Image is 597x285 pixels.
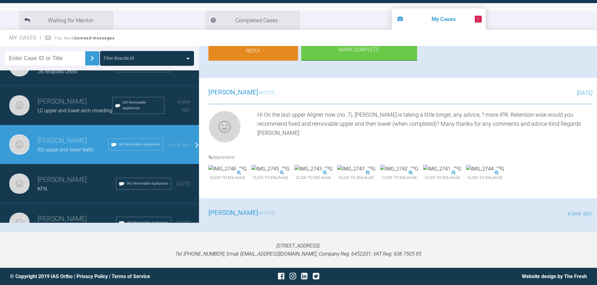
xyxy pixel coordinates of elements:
img: chevronRight.28bd32b0.svg [87,53,97,63]
span: Click to enlarge [466,173,504,183]
span: My Cases [9,35,42,41]
span: [DATE] [577,89,592,96]
span: LC upper and lower arch crowding [38,108,112,114]
span: a year ago [568,210,592,216]
span: RG-upper and lower teeth [38,147,93,153]
span: IAS Removable Appliances [119,142,160,147]
li: My Cases [392,8,486,30]
img: IMG_2747.JPG [337,165,375,173]
span: JB relapsed Ortho [38,69,77,74]
h3: [PERSON_NAME] [38,135,108,146]
span: IAS Removable Appliances [123,100,162,111]
span: [DATE] [176,220,190,226]
img: Stephen Davies [9,174,29,194]
img: Stephen Davies [208,110,241,143]
h3: [PERSON_NAME] [38,96,112,107]
span: Click to enlarge [337,173,375,183]
span: 2 [475,16,482,23]
img: IMG_2744.JPG [466,165,504,173]
span: Click to enlarge [251,173,290,183]
img: IMG_2745.JPG [251,165,290,173]
span: [PERSON_NAME] [208,89,258,96]
img: Stephen Davies [9,213,29,233]
span: IAS Removable Appliances [127,181,168,186]
span: [PERSON_NAME] [208,209,258,216]
span: Click to enlarge [423,173,461,183]
h3: [PERSON_NAME] [38,214,116,224]
input: Enter Case ID or Title [5,51,85,65]
h4: Attachments [208,154,592,161]
div: Hi On the last upper Aligner now (no. 7), [PERSON_NAME] is taking a little longer, any advice, ? ... [257,110,592,145]
a: Website design by The Fresh [522,273,587,279]
h3: wrote... [208,87,280,98]
img: IMG_2743.JPG [294,165,333,173]
img: IMG_2741.JPG [423,165,461,173]
img: IMG_2742.JPG [380,165,418,173]
img: IMG_2748.JPG [208,165,247,173]
span: Click to enlarge [294,173,333,183]
li: Waiting for Mentor [19,11,113,30]
span: [DATE] [176,181,190,187]
div: Mark Complete [301,41,417,60]
a: Privacy Policy [76,273,108,279]
span: Click to enlarge [208,173,247,183]
span: Click to enlarge [380,173,418,183]
h3: [PERSON_NAME] [38,175,116,185]
span: a year ago [178,99,190,113]
div: © Copyright 2019 IAS Ortho | | [10,272,202,281]
p: [STREET_ADDRESS]. Tel: [PHONE_NUMBER], Email: [EMAIL_ADDRESS][DOMAIN_NAME], Company Reg: 6452201,... [10,242,587,258]
div: Filter Boards: All [104,55,134,62]
img: Stephen Davies [9,95,29,115]
img: Stephen Davies [9,135,29,155]
span: IAS Removable Appliances [127,220,168,226]
h3: wrote... [208,208,280,218]
li: Completed Cases [205,11,299,30]
a: Terms of Service [112,273,150,279]
a: Reply [208,41,298,61]
strong: 2 unread messages [74,36,115,40]
span: KFN [38,186,47,192]
span: You have [55,36,115,40]
span: a year ago [168,142,190,148]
